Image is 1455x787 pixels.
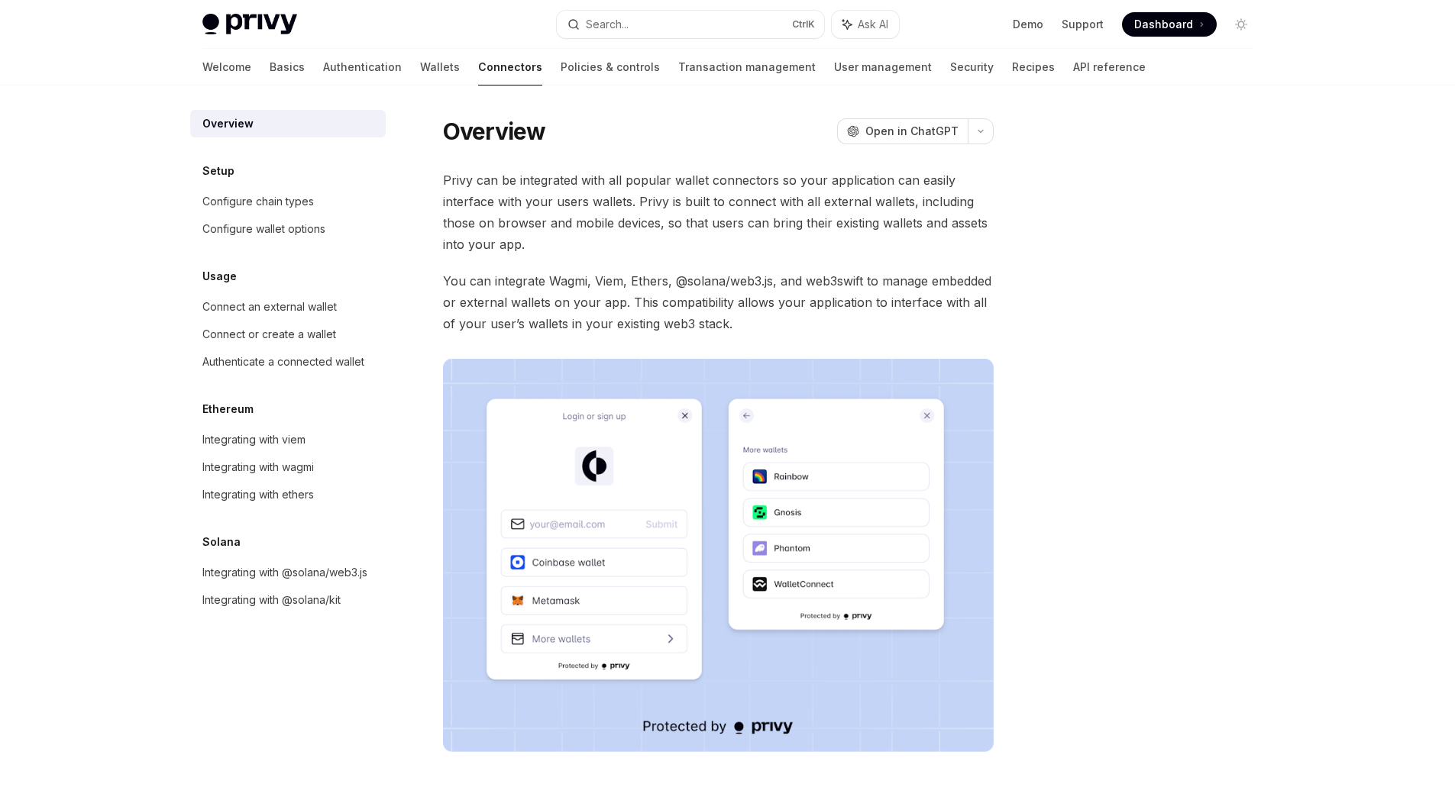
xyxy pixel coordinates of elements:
img: Connectors3 [443,359,994,752]
a: Authenticate a connected wallet [190,348,386,376]
a: Wallets [420,49,460,85]
a: Integrating with viem [190,426,386,453]
button: Toggle dark mode [1229,12,1253,37]
a: Integrating with ethers [190,481,386,508]
div: Integrating with @solana/kit [202,591,341,609]
a: Connect an external wallet [190,293,386,321]
a: User management [834,49,932,85]
a: Configure chain types [190,188,386,215]
div: Authenticate a connected wallet [202,353,364,371]
span: Open in ChatGPT [865,124,959,139]
h5: Usage [202,267,237,285]
div: Integrating with viem [202,431,306,449]
a: Security [950,49,994,85]
a: Connectors [478,49,542,85]
a: API reference [1073,49,1146,85]
a: Overview [190,110,386,137]
a: Policies & controls [561,49,660,85]
a: Demo [1013,17,1043,32]
span: Dashboard [1134,17,1193,32]
h5: Ethereum [202,400,254,418]
button: Search...CtrlK [557,11,824,38]
a: Integrating with wagmi [190,453,386,481]
div: Configure wallet options [202,220,325,238]
a: Basics [270,49,305,85]
div: Integrating with ethers [202,485,314,504]
div: Connect or create a wallet [202,325,336,344]
span: You can integrate Wagmi, Viem, Ethers, @solana/web3.js, and web3swift to manage embedded or exter... [443,270,994,334]
span: Privy can be integrated with all popular wallet connectors so your application can easily interfa... [443,169,994,255]
button: Ask AI [832,11,899,38]
a: Authentication [323,49,402,85]
a: Support [1062,17,1104,32]
span: Ask AI [858,17,888,32]
a: Integrating with @solana/kit [190,586,386,614]
div: Configure chain types [202,192,314,211]
a: Connect or create a wallet [190,321,386,348]
span: Ctrl K [792,18,815,31]
img: light logo [202,14,297,35]
h1: Overview [443,118,546,145]
a: Transaction management [678,49,816,85]
div: Overview [202,115,254,133]
a: Recipes [1012,49,1055,85]
div: Integrating with @solana/web3.js [202,563,367,582]
div: Integrating with wagmi [202,458,314,476]
h5: Setup [202,162,234,180]
div: Search... [586,15,629,34]
a: Dashboard [1122,12,1217,37]
h5: Solana [202,533,241,551]
div: Connect an external wallet [202,298,337,316]
a: Welcome [202,49,251,85]
a: Integrating with @solana/web3.js [190,559,386,586]
a: Configure wallet options [190,215,386,243]
button: Open in ChatGPT [837,118,968,144]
